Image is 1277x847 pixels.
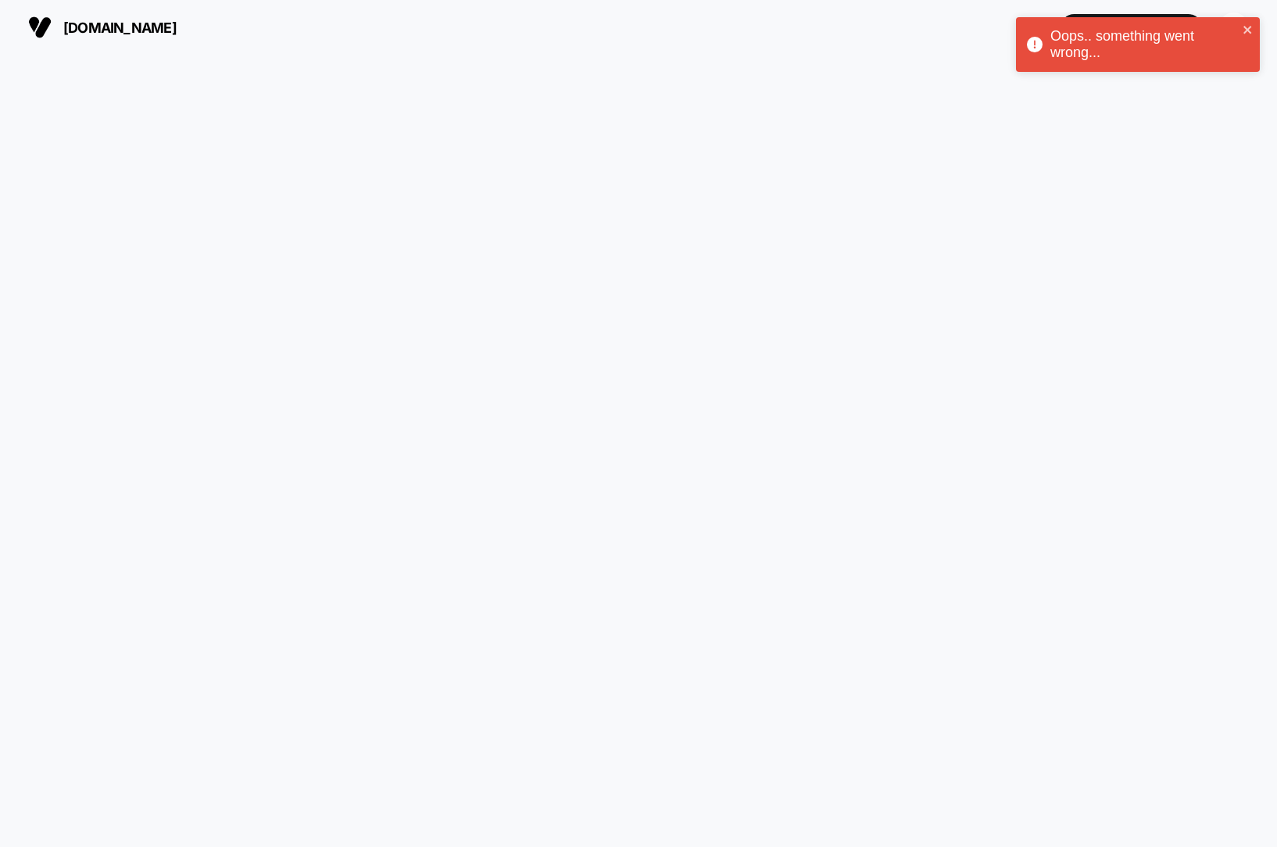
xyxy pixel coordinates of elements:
button: close [1243,23,1254,38]
span: [DOMAIN_NAME] [63,20,177,36]
div: CH [1218,13,1249,43]
button: [DOMAIN_NAME] [23,15,181,40]
button: CH [1214,12,1254,44]
img: Visually logo [28,16,52,39]
div: Oops.. something went wrong... [1050,28,1238,61]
